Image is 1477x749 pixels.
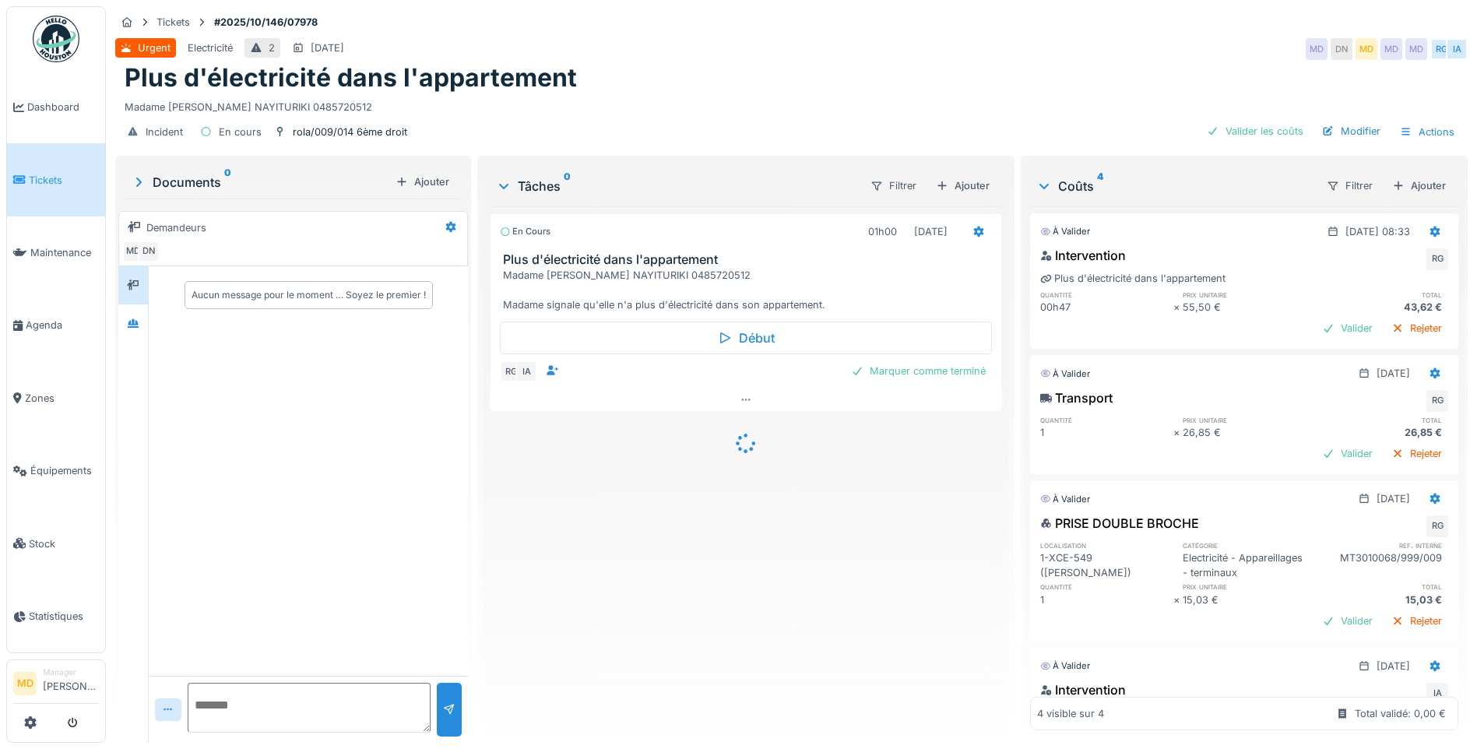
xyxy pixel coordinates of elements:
div: Incident [146,125,183,139]
div: 43,62 € [1316,300,1448,315]
div: Electricité - Appareillages - terminaux [1183,550,1315,580]
img: Badge_color-CXgf-gQk.svg [33,16,79,62]
h6: quantité [1040,582,1173,592]
div: Madame [PERSON_NAME] NAYITURIKI 0485720512 Madame signale qu'elle n'a plus d'électricité dans son... [503,268,995,313]
div: MD [122,241,144,262]
div: DN [1331,38,1352,60]
div: [DATE] [1377,366,1410,381]
div: Intervention [1040,246,1126,265]
div: 1 [1040,593,1173,607]
div: IA [1426,683,1448,705]
div: Aucun message pour le moment … Soyez le premier ! [192,288,426,302]
div: Valider [1316,318,1379,339]
div: En cours [219,125,262,139]
div: Documents [131,173,389,192]
div: PRISE DOUBLE BROCHE [1040,514,1199,533]
h6: ref. interne [1316,540,1448,550]
div: MD [1306,38,1328,60]
div: Marquer comme terminé [845,360,992,382]
div: À valider [1040,659,1090,673]
div: Filtrer [1320,174,1380,197]
strong: #2025/10/146/07978 [208,15,324,30]
div: Tâches [496,177,857,195]
div: Electricité [188,40,233,55]
div: IA [515,360,537,382]
h6: total [1316,582,1448,592]
a: Stock [7,507,105,579]
div: rola/009/014 6ème droit [293,125,407,139]
div: Urgent [138,40,171,55]
span: Stock [29,536,99,551]
h6: prix unitaire [1183,582,1315,592]
div: Manager [43,666,99,678]
div: À valider [1040,367,1090,381]
div: 1-XCE-549 ([PERSON_NAME]) [1040,550,1173,580]
span: Dashboard [27,100,99,114]
sup: 0 [224,173,231,192]
div: Rejeter [1385,318,1448,339]
div: Début [500,322,992,354]
h6: prix unitaire [1183,290,1315,300]
span: Maintenance [30,245,99,260]
span: Zones [25,391,99,406]
div: RG [1426,515,1448,537]
div: Tickets [156,15,190,30]
h6: total [1316,415,1448,425]
span: Tickets [29,173,99,188]
h6: localisation [1040,540,1173,550]
span: Agenda [26,318,99,332]
div: Transport [1040,389,1113,407]
div: Valider les coûts [1201,121,1310,142]
sup: 4 [1097,177,1103,195]
a: MD Manager[PERSON_NAME] [13,666,99,704]
a: Statistiques [7,580,105,652]
div: À valider [1040,225,1090,238]
h3: Plus d'électricité dans l'appartement [503,252,995,267]
div: Actions [1393,121,1461,143]
div: 4 visible sur 4 [1037,706,1104,721]
li: MD [13,672,37,695]
a: Zones [7,362,105,434]
a: Dashboard [7,71,105,143]
div: DN [138,241,160,262]
div: Plus d'électricité dans l'appartement [1040,271,1226,286]
h6: quantité [1040,415,1173,425]
h6: prix unitaire [1183,415,1315,425]
div: Modifier [1316,121,1387,142]
h6: total [1316,290,1448,300]
div: Valider [1316,443,1379,464]
div: MD [1380,38,1402,60]
div: × [1173,425,1183,440]
div: 2 [269,40,275,55]
div: 55,50 € [1183,300,1315,315]
span: Statistiques [29,609,99,624]
div: Demandeurs [146,220,206,235]
div: [DATE] [311,40,344,55]
div: Total validé: 0,00 € [1355,706,1446,721]
div: Ajouter [930,175,996,196]
div: 15,03 € [1316,593,1448,607]
a: Maintenance [7,216,105,289]
div: RG [1430,38,1452,60]
div: × [1173,593,1183,607]
div: 1 [1040,425,1173,440]
div: 01h00 [868,224,897,239]
h6: quantité [1040,290,1173,300]
sup: 0 [564,177,571,195]
div: MD [1356,38,1377,60]
div: Ajouter [1386,175,1452,196]
div: Rejeter [1385,610,1448,631]
div: Valider [1316,610,1379,631]
div: En cours [500,225,550,238]
div: IA [1446,38,1468,60]
div: Intervention [1040,680,1126,699]
div: [DATE] 08:33 [1345,224,1410,239]
div: [DATE] [1377,491,1410,506]
div: Madame [PERSON_NAME] NAYITURIKI 0485720512 [125,93,1458,114]
div: × [1173,300,1183,315]
li: [PERSON_NAME] [43,666,99,700]
div: [DATE] [914,224,948,239]
a: Équipements [7,434,105,507]
div: À valider [1040,493,1090,506]
span: Équipements [30,463,99,478]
